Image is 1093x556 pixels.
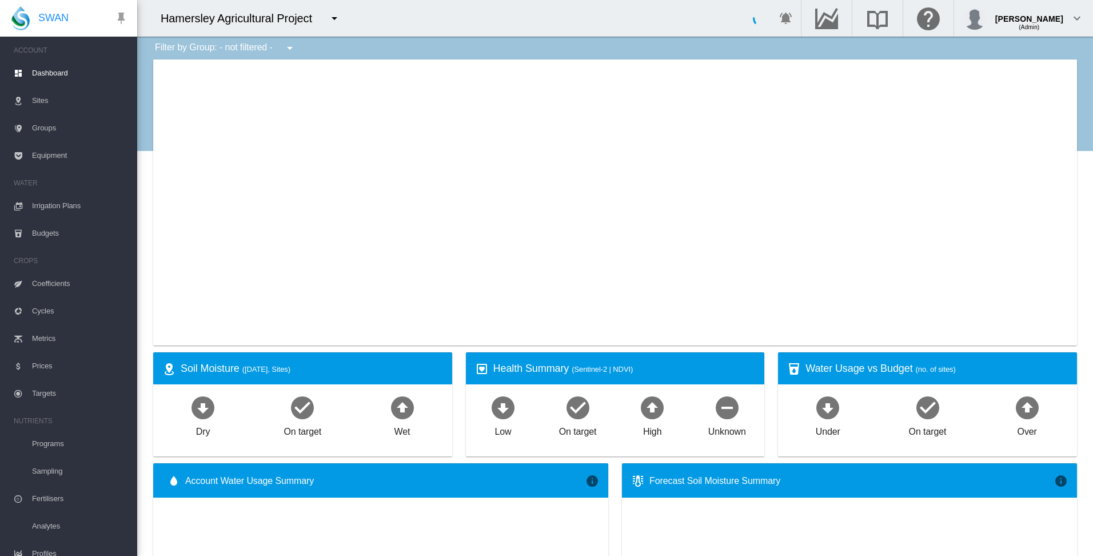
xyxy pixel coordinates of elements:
[864,11,891,25] md-icon: Search the knowledge base
[1019,24,1039,30] span: (Admin)
[32,114,128,142] span: Groups
[32,430,128,458] span: Programs
[494,421,511,438] div: Low
[185,475,585,487] span: Account Water Usage Summary
[813,11,840,25] md-icon: Go to the Data Hub
[489,394,517,421] md-icon: icon-arrow-down-bold-circle
[11,6,30,30] img: SWAN-Landscape-Logo-Colour-drop.png
[1070,11,1084,25] md-icon: icon-chevron-down
[963,7,986,30] img: profile.jpg
[162,362,176,376] md-icon: icon-map-marker-radius
[779,11,793,25] md-icon: icon-bell-ring
[915,11,942,25] md-icon: Click here for help
[631,474,645,488] md-icon: icon-thermometer-lines
[289,394,316,421] md-icon: icon-checkbox-marked-circle
[114,11,128,25] md-icon: icon-pin
[284,421,321,438] div: On target
[14,412,128,430] span: NUTRIENTS
[643,421,662,438] div: High
[816,421,840,438] div: Under
[708,421,746,438] div: Unknown
[32,59,128,87] span: Dashboard
[814,394,841,421] md-icon: icon-arrow-down-bold-circle
[278,37,301,59] button: icon-menu-down
[38,11,69,25] span: SWAN
[1018,421,1037,438] div: Over
[242,365,290,374] span: ([DATE], Sites)
[14,41,128,59] span: ACCOUNT
[283,41,297,55] md-icon: icon-menu-down
[328,11,341,25] md-icon: icon-menu-down
[389,394,416,421] md-icon: icon-arrow-up-bold-circle
[394,421,410,438] div: Wet
[475,362,489,376] md-icon: icon-heart-box-outline
[559,421,597,438] div: On target
[909,421,947,438] div: On target
[32,325,128,352] span: Metrics
[14,174,128,192] span: WATER
[787,362,801,376] md-icon: icon-cup-water
[32,380,128,407] span: Targets
[32,352,128,380] span: Prices
[196,421,210,438] div: Dry
[32,458,128,485] span: Sampling
[323,7,346,30] button: icon-menu-down
[32,270,128,297] span: Coefficients
[572,365,633,374] span: (Sentinel-2 | NDVI)
[639,394,666,421] md-icon: icon-arrow-up-bold-circle
[649,475,1054,487] div: Forecast Soil Moisture Summary
[189,394,217,421] md-icon: icon-arrow-down-bold-circle
[32,192,128,220] span: Irrigation Plans
[14,252,128,270] span: CROPS
[564,394,592,421] md-icon: icon-checkbox-marked-circle
[493,362,756,376] div: Health Summary
[32,142,128,169] span: Equipment
[916,365,956,374] span: (no. of sites)
[1054,474,1068,488] md-icon: icon-information
[32,485,128,513] span: Fertilisers
[181,362,443,376] div: Soil Moisture
[167,474,181,488] md-icon: icon-water
[805,362,1068,376] div: Water Usage vs Budget
[161,10,322,26] div: Hamersley Agricultural Project
[32,220,128,247] span: Budgets
[32,297,128,325] span: Cycles
[775,7,797,30] button: icon-bell-ring
[995,9,1063,20] div: [PERSON_NAME]
[713,394,741,421] md-icon: icon-minus-circle
[146,37,305,59] div: Filter by Group: - not filtered -
[585,474,599,488] md-icon: icon-information
[32,87,128,114] span: Sites
[32,513,128,540] span: Analytes
[914,394,942,421] md-icon: icon-checkbox-marked-circle
[1014,394,1041,421] md-icon: icon-arrow-up-bold-circle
